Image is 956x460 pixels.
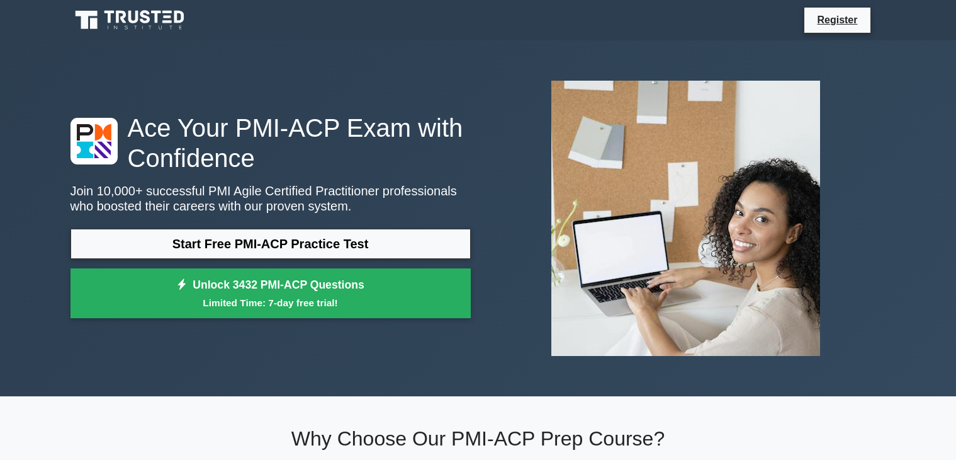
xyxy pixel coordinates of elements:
small: Limited Time: 7-day free trial! [86,296,455,310]
p: Join 10,000+ successful PMI Agile Certified Practitioner professionals who boosted their careers ... [70,183,471,214]
h1: Ace Your PMI-ACP Exam with Confidence [70,113,471,173]
a: Register [809,12,865,28]
a: Start Free PMI-ACP Practice Test [70,229,471,259]
a: Unlock 3432 PMI-ACP QuestionsLimited Time: 7-day free trial! [70,268,471,319]
h2: Why Choose Our PMI-ACP Prep Course? [70,427,886,451]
